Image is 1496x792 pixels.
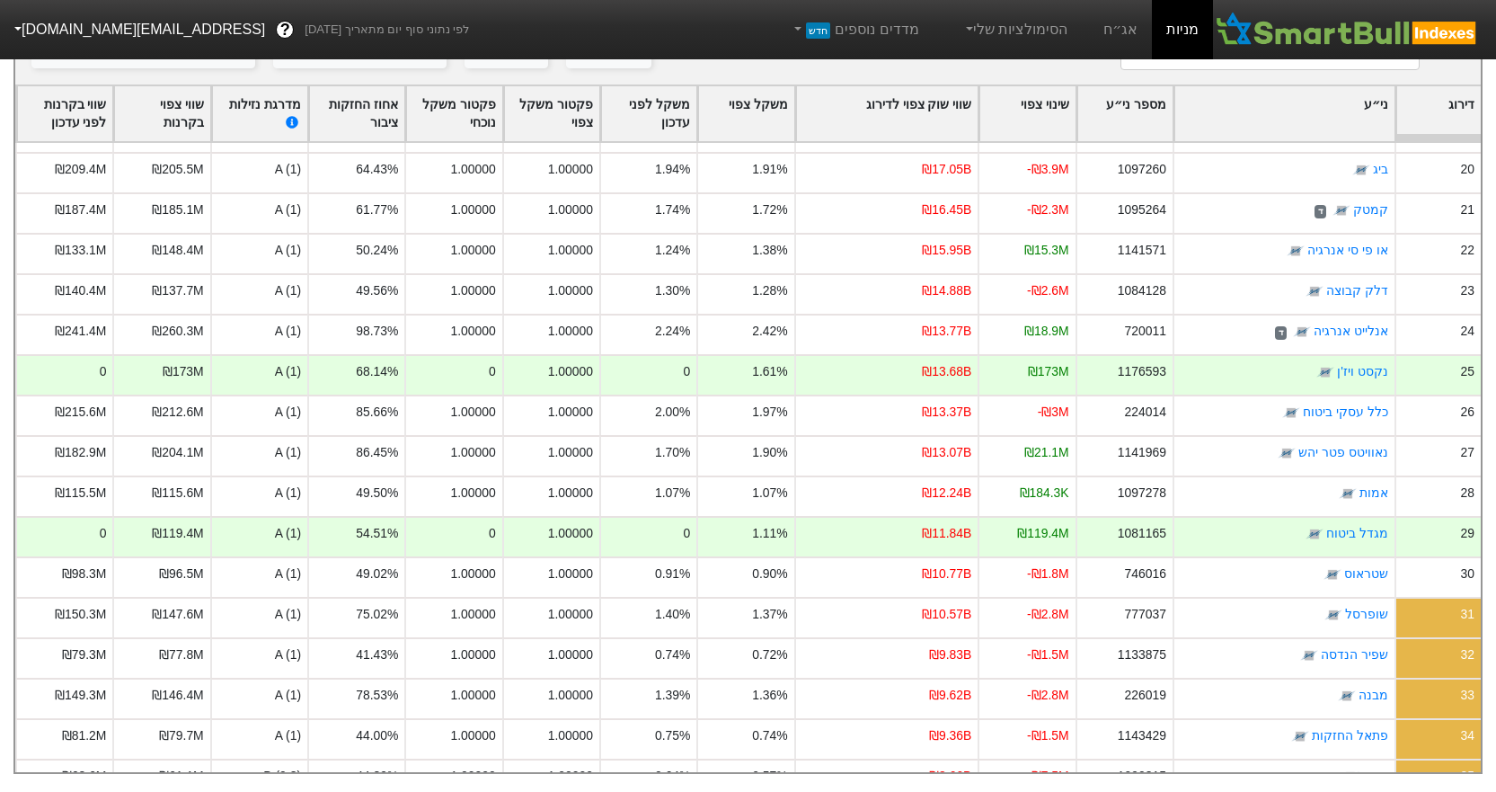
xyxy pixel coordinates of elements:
div: ₪115.5M [55,484,106,503]
div: 1.00000 [450,605,495,624]
img: tase link [1306,283,1323,301]
div: ₪12.24B [922,484,971,503]
img: tase link [1287,243,1305,261]
div: Toggle SortBy [1077,86,1173,142]
div: 33 [1461,686,1474,705]
div: A (1) [210,637,307,678]
div: 34 [1461,726,1474,745]
div: 1.00000 [548,362,593,381]
div: 68.14% [356,362,398,381]
div: ₪184.3K [1020,484,1069,503]
div: 226019 [1125,686,1166,705]
div: 0.91% [655,565,690,583]
div: 54.51% [356,524,398,543]
div: 1.00000 [548,484,593,503]
div: ₪9.36B [929,726,971,745]
div: 1133875 [1118,645,1166,664]
div: A (1) [210,476,307,516]
div: 1.00000 [548,322,593,341]
div: ₪15.95B [922,241,971,260]
div: ₪205.5M [152,160,203,179]
div: 0 [100,524,107,543]
div: 777037 [1125,605,1166,624]
div: 1.00000 [450,241,495,260]
div: ₪146.4M [152,686,203,705]
div: 28 [1461,484,1474,503]
div: 1081165 [1118,524,1166,543]
div: -₪1.8M [1027,565,1069,583]
div: ₪150.3M [55,605,106,624]
div: -₪1.5M [1027,726,1069,745]
div: 35 [1461,767,1474,786]
div: ₪21.1M [1024,443,1069,462]
img: tase link [1324,607,1342,625]
div: A (1) [210,395,307,435]
div: 1176593 [1118,362,1166,381]
div: ₪18.9M [1024,322,1069,341]
div: 0.74% [752,726,787,745]
span: ד [1275,326,1287,341]
div: 1.00000 [450,686,495,705]
div: 85.66% [356,403,398,422]
div: ₪119.4M [152,524,203,543]
div: ₪13.68B [922,362,971,381]
div: 1.00000 [450,484,495,503]
div: -₪2.8M [1027,686,1069,705]
div: 24 [1461,322,1474,341]
div: 61.77% [356,200,398,219]
img: tase link [1338,688,1356,706]
div: ₪8.66B [929,767,971,786]
a: מבנה [1359,689,1388,703]
div: ₪140.4M [55,281,106,300]
div: 0 [684,524,691,543]
div: -₪3.9M [1027,160,1069,179]
div: 49.02% [356,565,398,583]
div: 1.61% [752,362,787,381]
div: ₪115.6M [152,484,203,503]
div: 1.00000 [548,726,593,745]
div: ₪119.4M [1017,524,1068,543]
div: 0 [100,362,107,381]
div: ₪79.3M [62,645,107,664]
div: 1.00000 [548,281,593,300]
div: 31 [1461,605,1474,624]
div: 20 [1461,160,1474,179]
div: 1.00000 [450,200,495,219]
div: 25 [1461,362,1474,381]
div: 1143429 [1118,726,1166,745]
div: 1.00000 [548,605,593,624]
div: A (1) [210,314,307,354]
div: 1.00000 [548,403,593,422]
div: 1.00000 [548,524,593,543]
div: ₪204.1M [152,443,203,462]
img: tase link [1332,202,1350,220]
div: ₪13.37B [922,403,971,422]
div: A (1) [210,233,307,273]
div: ₪182.9M [55,443,106,462]
div: ₪241.4M [55,322,106,341]
div: 1.07% [655,484,690,503]
div: 23 [1461,281,1474,300]
div: 0.74% [655,645,690,664]
div: -₪7.5M [1027,767,1069,786]
img: tase link [1278,445,1296,463]
div: 1.07% [752,484,787,503]
div: 1.36% [752,686,787,705]
a: אנלייט אנרגיה [1314,325,1388,339]
img: tase link [1306,526,1323,544]
div: 1.00000 [548,200,593,219]
div: 49.56% [356,281,398,300]
div: ₪77.8M [159,645,204,664]
div: 1.39% [655,686,690,705]
div: 1.00000 [450,322,495,341]
div: 0 [489,524,496,543]
div: 1.00000 [450,726,495,745]
div: ₪98.3M [62,565,107,583]
div: -₪2.6M [1027,281,1069,300]
a: מגדל ביטוח [1326,527,1388,541]
div: ₪133.1M [55,241,106,260]
img: tase link [1339,485,1357,503]
img: tase link [1316,364,1334,382]
a: דמרי [1362,770,1388,784]
div: ₪13.07B [922,443,971,462]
